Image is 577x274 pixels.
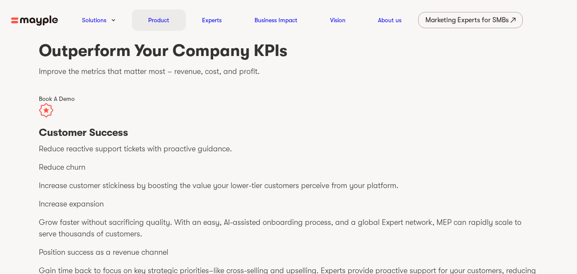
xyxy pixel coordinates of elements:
[82,15,106,25] a: Solutions
[39,66,539,77] p: Improve the metrics that matter most – revenue, cost, and profit.
[39,126,539,139] h3: Customer Success
[202,15,222,25] a: Experts
[39,247,539,258] p: Position success as a revenue channel
[255,15,297,25] a: Business Impact
[39,143,539,155] p: Reduce reactive support tickets with proactive guidance.
[11,15,58,26] img: mayple-logo
[39,198,539,210] p: Increase expansion
[148,15,169,25] a: Product
[111,19,115,21] img: arrow-down
[425,14,509,26] div: Marketing Experts for SMBs
[39,217,539,240] p: Grow faster without sacrificing quality. With an easy, AI-assisted onboarding process, and a glob...
[39,103,53,118] img: customer-success
[330,15,346,25] a: Vision
[39,94,539,103] div: Book A Demo
[39,40,539,61] h1: Outperform Your Company KPIs
[39,180,539,192] p: Increase customer stickiness by boosting the value your lower-tier customers perceive from your p...
[39,162,539,173] p: Reduce churn
[378,15,401,25] a: About us
[418,12,523,28] a: Marketing Experts for SMBs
